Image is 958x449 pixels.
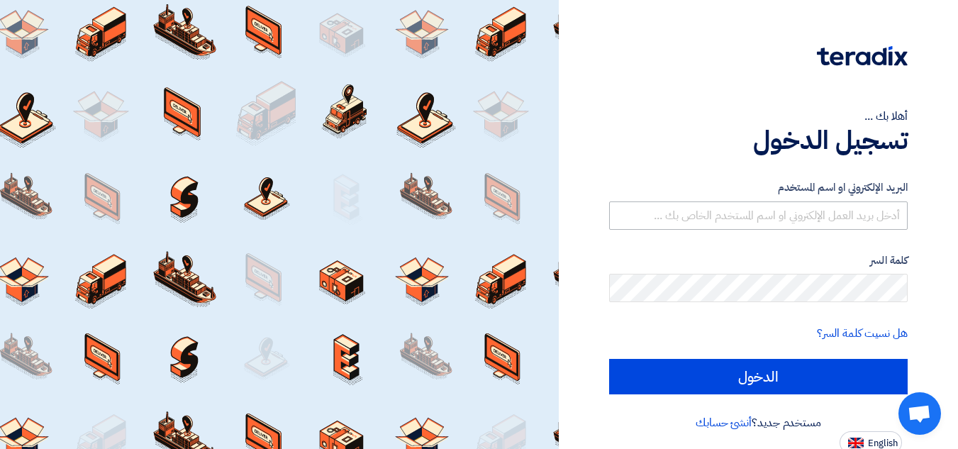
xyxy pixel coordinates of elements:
[609,125,908,156] h1: تسجيل الدخول
[609,253,908,269] label: كلمة السر
[609,201,908,230] input: أدخل بريد العمل الإلكتروني او اسم المستخدم الخاص بك ...
[609,414,908,431] div: مستخدم جديد؟
[868,438,898,448] span: English
[817,325,908,342] a: هل نسيت كلمة السر؟
[609,179,908,196] label: البريد الإلكتروني او اسم المستخدم
[817,46,908,66] img: Teradix logo
[609,108,908,125] div: أهلا بك ...
[898,392,941,435] a: Open chat
[696,414,752,431] a: أنشئ حسابك
[848,438,864,448] img: en-US.png
[609,359,908,394] input: الدخول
